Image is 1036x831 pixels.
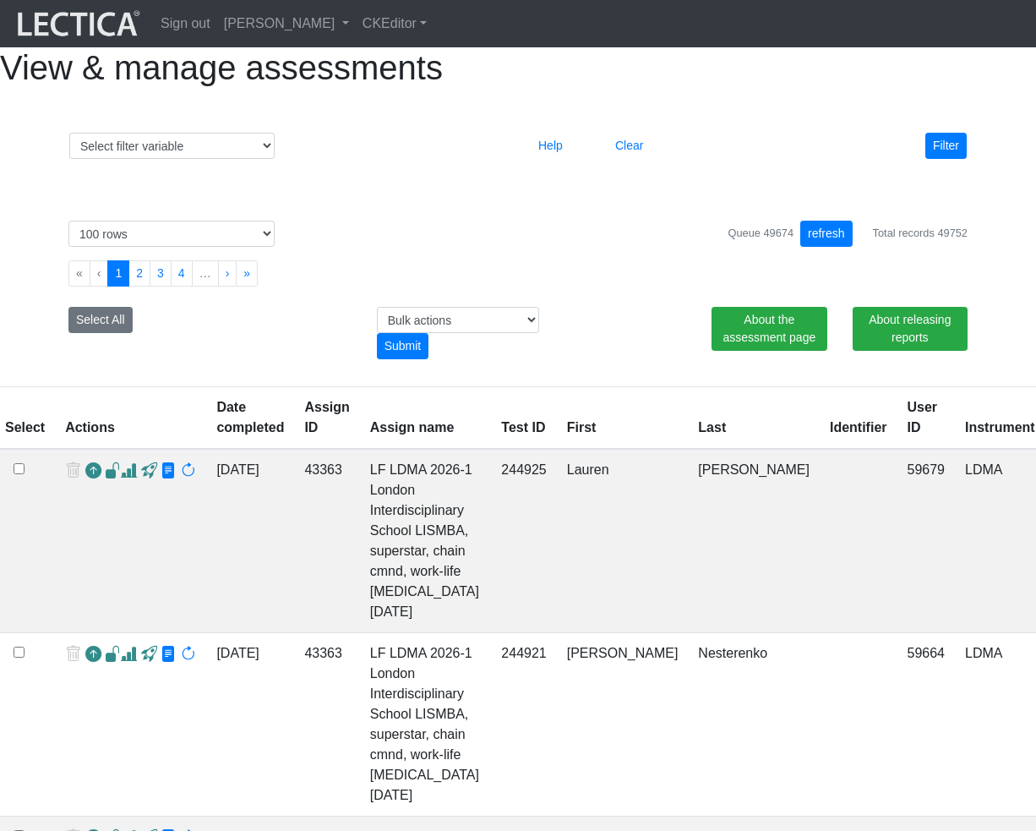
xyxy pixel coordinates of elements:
a: [PERSON_NAME] [217,7,356,41]
td: 43363 [294,633,359,817]
a: About releasing reports [853,307,968,351]
td: Lauren [557,449,689,633]
td: 59664 [897,633,956,817]
button: Help [531,133,570,159]
a: First [567,420,597,435]
td: 59679 [897,449,956,633]
a: Instrument [965,420,1035,435]
a: Help [531,138,570,152]
a: Date completed [216,400,284,435]
span: rescore [180,646,196,664]
a: Identifier [830,420,887,435]
span: view [105,462,121,480]
td: [DATE] [206,633,294,817]
button: Go to page 4 [171,260,193,287]
td: Nesterenko [688,633,820,817]
th: Assign name [360,387,492,450]
button: Clear [608,133,651,159]
a: Reopen [85,643,101,668]
td: 244925 [491,449,556,633]
span: view [141,646,157,664]
button: Go to page 2 [128,260,150,287]
a: Reopen [85,460,101,484]
button: Select All [68,307,133,333]
span: Analyst score [121,646,137,664]
button: Go to page 1 [107,260,129,287]
a: CKEditor [356,7,433,41]
td: LF LDMA 2026-1 London Interdisciplinary School LISMBA, superstar, chain cmnd, work-life [MEDICAL_... [360,633,492,817]
a: About the assessment page [712,307,826,351]
td: 244921 [491,633,556,817]
span: Analyst score [121,462,137,480]
span: view [141,462,157,480]
button: Go to last page [236,260,258,287]
div: Submit [377,333,429,359]
th: Test ID [491,387,556,450]
td: [DATE] [206,449,294,633]
button: Go to next page [218,260,237,287]
a: User ID [908,400,938,435]
div: Queue 49674 Total records 49752 [728,221,968,247]
ul: Pagination [68,260,968,287]
td: LF LDMA 2026-1 London Interdisciplinary School LISMBA, superstar, chain cmnd, work-life [MEDICAL_... [360,449,492,633]
img: lecticalive [14,8,140,40]
td: 43363 [294,449,359,633]
button: Go to page 3 [150,260,172,287]
td: [PERSON_NAME] [688,449,820,633]
a: Sign out [154,7,217,41]
th: Actions [55,387,206,450]
a: Last [698,420,726,435]
th: Assign ID [294,387,359,450]
span: rescore [180,462,196,480]
span: view [105,646,121,664]
td: [PERSON_NAME] [557,633,689,817]
span: delete [65,643,81,668]
span: delete [65,460,81,484]
button: Filter [925,133,967,159]
span: view [161,462,177,480]
span: view [161,646,177,664]
button: refresh [800,221,853,247]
